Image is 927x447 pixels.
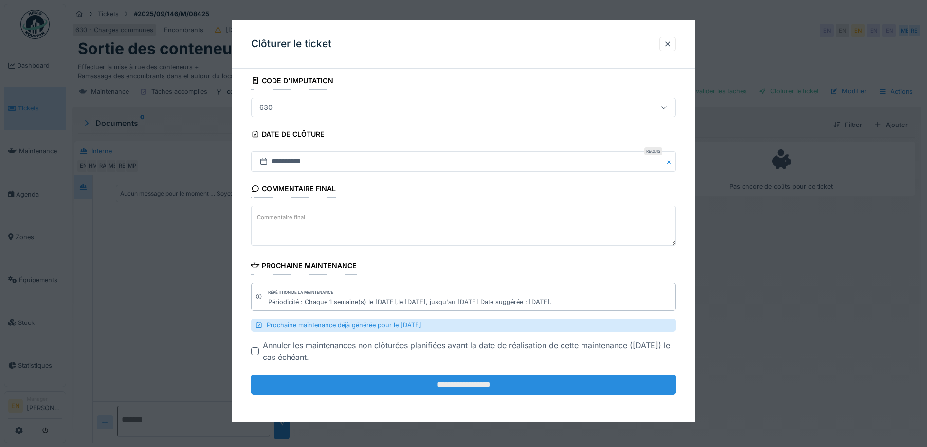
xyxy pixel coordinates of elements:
[644,148,662,156] div: Requis
[251,127,325,144] div: Date de clôture
[255,103,276,113] div: 630
[268,297,552,306] div: Périodicité : Chaque 1 semaine(s) le [DATE],le [DATE], jusqu'au [DATE] Date suggérée : [DATE].
[251,182,336,198] div: Commentaire final
[255,212,307,224] label: Commentaire final
[251,73,333,90] div: Code d'imputation
[251,38,331,50] h3: Clôturer le ticket
[665,152,676,172] button: Close
[263,340,676,363] div: Annuler les maintenances non clôturées planifiées avant la date de réalisation de cette maintenan...
[268,289,333,296] div: Répétition de la maintenance
[251,258,357,275] div: Prochaine maintenance
[251,319,676,332] div: Prochaine maintenance déjà générée pour le [DATE]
